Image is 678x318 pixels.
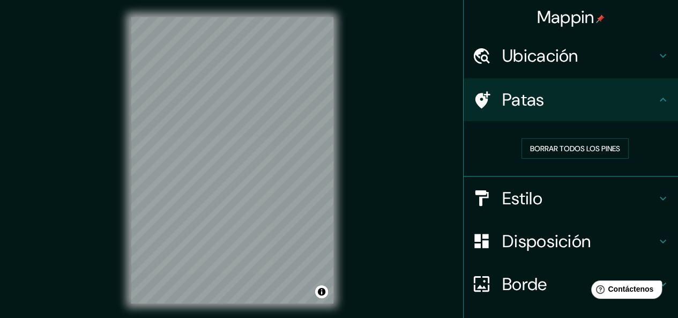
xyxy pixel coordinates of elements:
[315,285,328,298] button: Activar o desactivar atribución
[583,276,666,306] iframe: Lanzador de widgets de ayuda
[464,78,678,121] div: Patas
[464,220,678,263] div: Disposición
[521,138,629,159] button: Borrar todos los pines
[464,34,678,77] div: Ubicación
[596,14,605,23] img: pin-icon.png
[464,263,678,306] div: Borde
[537,6,594,28] font: Mappin
[502,273,547,295] font: Borde
[502,45,578,67] font: Ubicación
[464,177,678,220] div: Estilo
[502,230,591,253] font: Disposición
[530,144,620,153] font: Borrar todos los pines
[502,187,542,210] font: Estilo
[131,17,333,304] canvas: Mapa
[502,88,545,111] font: Patas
